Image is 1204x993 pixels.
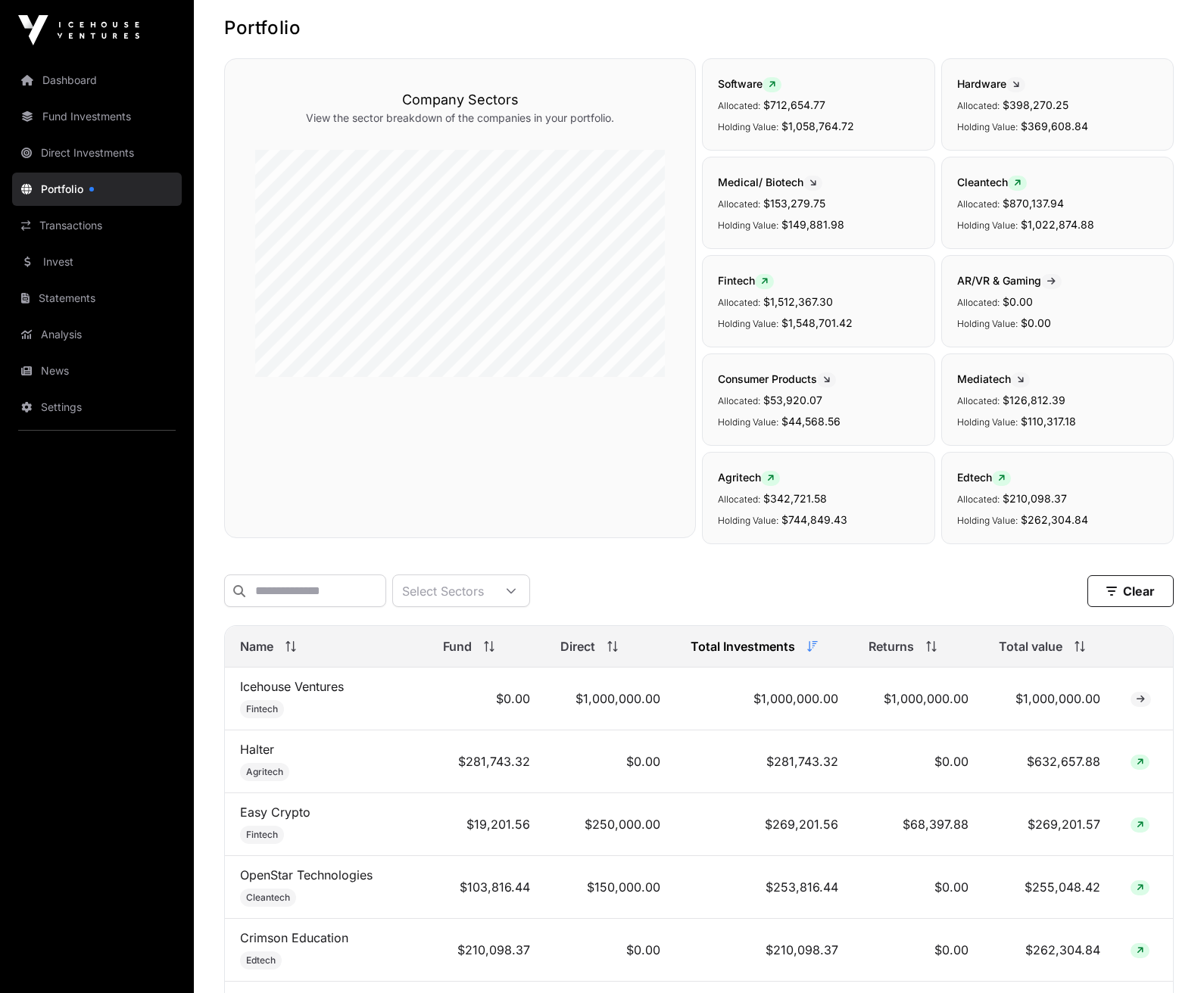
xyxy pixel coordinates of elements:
[255,111,665,126] p: View the sector breakdown of the companies in your portfolio.
[781,415,841,428] span: $44,568.56
[675,856,853,919] td: $253,816.44
[781,316,853,329] span: $1,548,701.42
[718,77,781,90] span: Software
[428,730,545,793] td: $281,743.32
[246,892,290,904] span: Cleantech
[957,515,1018,526] span: Holding Value:
[853,730,984,793] td: $0.00
[984,793,1115,856] td: $269,201.57
[718,100,760,111] span: Allocated:
[718,176,822,188] span: Medical/ Biotech
[957,198,1000,210] span: Allocated:
[675,668,853,730] td: $1,000,000.00
[12,100,182,133] a: Fund Investments
[1021,218,1094,231] span: $1,022,874.88
[545,730,675,793] td: $0.00
[1021,415,1076,428] span: $110,317.18
[957,219,1018,231] span: Holding Value:
[984,668,1115,730] td: $1,000,000.00
[957,77,1025,90] span: Hardware
[957,121,1018,132] span: Holding Value:
[240,805,310,820] a: Easy Crypto
[984,919,1115,982] td: $262,304.84
[12,318,182,351] a: Analysis
[1021,513,1088,526] span: $262,304.84
[957,395,1000,406] span: Allocated:
[984,730,1115,793] td: $632,657.88
[246,766,283,778] span: Agritech
[957,274,1062,287] span: AR/VR & Gaming
[393,575,493,606] div: Select Sectors
[1003,197,1064,210] span: $870,137.94
[957,416,1018,428] span: Holding Value:
[240,867,373,882] a: OpenStar Technologies
[675,793,853,856] td: $269,201.56
[957,176,1027,188] span: Cleantech
[957,297,1000,308] span: Allocated:
[984,856,1115,919] td: $255,048.42
[763,98,825,111] span: $712,654.77
[1003,394,1065,406] span: $126,812.39
[718,274,774,287] span: Fintech
[246,703,278,715] span: Fintech
[255,89,665,111] h3: Company Sectors
[763,197,825,210] span: $153,279.75
[957,100,1000,111] span: Allocated:
[224,16,1174,40] h1: Portfolio
[675,919,853,982] td: $210,098.37
[853,919,984,982] td: $0.00
[718,121,778,132] span: Holding Value:
[1003,295,1033,308] span: $0.00
[691,637,795,655] span: Total Investments
[718,515,778,526] span: Holding Value:
[240,637,273,655] span: Name
[763,492,827,505] span: $342,721.58
[957,471,1011,484] span: Edtech
[718,493,760,505] span: Allocated:
[718,395,760,406] span: Allocated:
[246,829,278,841] span: Fintech
[718,297,760,308] span: Allocated:
[12,245,182,279] a: Invest
[545,919,675,982] td: $0.00
[18,15,139,45] img: Icehouse Ventures Logo
[957,318,1018,329] span: Holding Value:
[1128,920,1204,993] iframe: Chat Widget
[12,173,182,206] a: Portfolio
[781,513,847,526] span: $744,849.43
[1087,575,1174,607] button: Clear
[428,668,545,730] td: $0.00
[443,637,472,655] span: Fund
[718,318,778,329] span: Holding Value:
[545,856,675,919] td: $150,000.00
[763,394,822,406] span: $53,920.07
[781,120,854,132] span: $1,058,764.72
[718,416,778,428] span: Holding Value:
[240,742,274,757] a: Halter
[12,282,182,315] a: Statements
[853,856,984,919] td: $0.00
[718,198,760,210] span: Allocated:
[428,919,545,982] td: $210,098.37
[12,391,182,424] a: Settings
[999,637,1062,655] span: Total value
[718,372,836,385] span: Consumer Products
[957,493,1000,505] span: Allocated:
[763,295,833,308] span: $1,512,367.30
[853,793,984,856] td: $68,397.88
[718,219,778,231] span: Holding Value:
[781,218,844,231] span: $149,881.98
[12,209,182,242] a: Transactions
[1021,120,1088,132] span: $369,608.84
[12,136,182,170] a: Direct Investments
[545,668,675,730] td: $1,000,000.00
[246,954,276,967] span: Edtech
[1003,492,1067,505] span: $210,098.37
[545,793,675,856] td: $250,000.00
[560,637,595,655] span: Direct
[428,793,545,856] td: $19,201.56
[853,668,984,730] td: $1,000,000.00
[1021,316,1051,329] span: $0.00
[428,856,545,919] td: $103,816.44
